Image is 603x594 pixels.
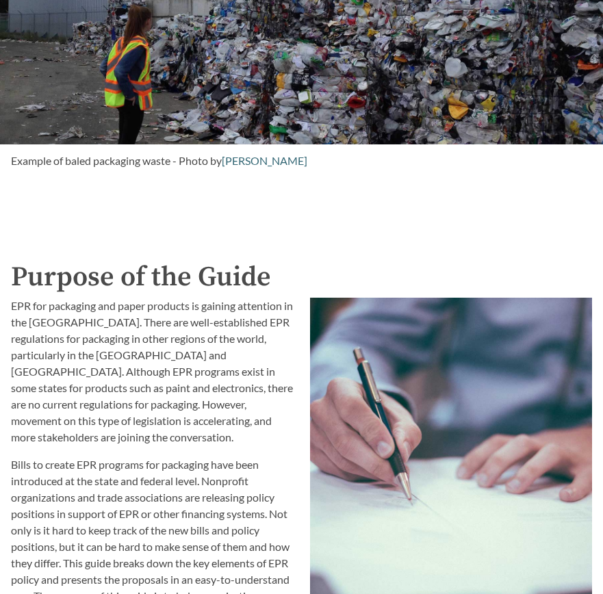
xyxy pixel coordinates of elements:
span: Example of baled packaging waste - Photo by [11,154,222,167]
p: EPR for packaging and paper products is gaining attention in the [GEOGRAPHIC_DATA]. There are wel... [11,298,294,445]
a: [PERSON_NAME] [222,154,307,167]
h2: Purpose of the Guide [11,257,592,298]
